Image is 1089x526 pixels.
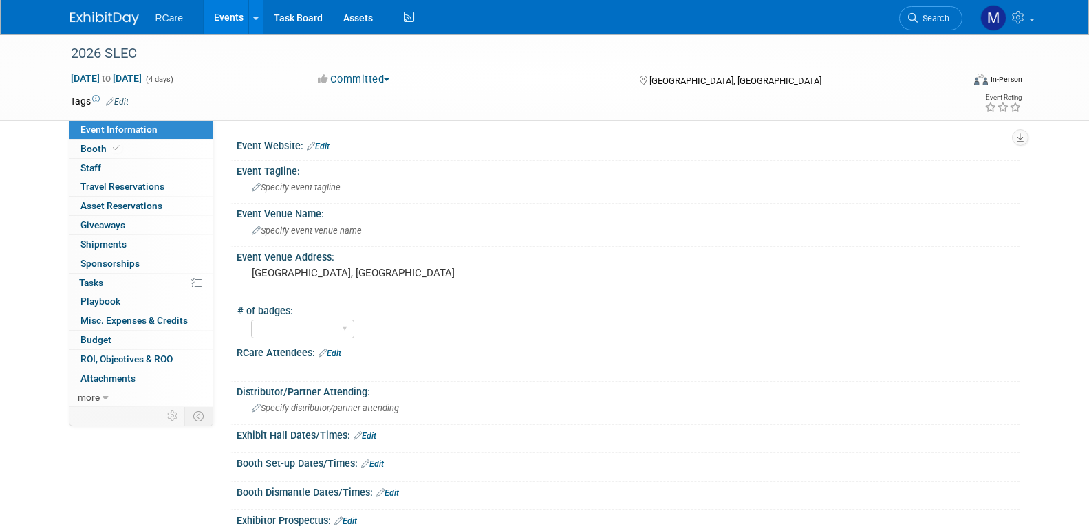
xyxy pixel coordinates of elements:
a: Edit [106,97,129,107]
span: Travel Reservations [80,181,164,192]
span: Staff [80,162,101,173]
a: Playbook [69,292,213,311]
div: Event Venue Address: [237,247,1020,264]
span: RCare [155,12,183,23]
span: Playbook [80,296,120,307]
a: more [69,388,213,407]
span: Asset Reservations [80,200,162,211]
a: Booth [69,140,213,158]
span: Event Information [80,124,158,135]
span: Sponsorships [80,258,140,269]
a: Travel Reservations [69,177,213,196]
td: Personalize Event Tab Strip [161,407,185,425]
span: Budget [80,334,111,345]
div: Distributor/Partner Attending: [237,382,1020,399]
span: Giveaways [80,219,125,230]
span: Booth [80,143,122,154]
div: Event Rating [984,94,1022,101]
a: Misc. Expenses & Credits [69,311,213,330]
div: RCare Attendees: [237,342,1020,360]
span: [DATE] [DATE] [70,72,142,85]
div: 2026 SLEC [66,41,942,66]
span: Specify event venue name [252,226,362,236]
div: Event Format [881,72,1023,92]
img: maxim kowal [980,5,1006,31]
a: Attachments [69,369,213,388]
span: ROI, Objectives & ROO [80,353,173,364]
pre: [GEOGRAPHIC_DATA], [GEOGRAPHIC_DATA] [252,267,548,279]
a: ROI, Objectives & ROO [69,350,213,369]
span: (4 days) [144,75,173,84]
a: Edit [376,488,399,498]
button: Committed [313,72,395,87]
img: Format-Inperson.png [974,74,988,85]
a: Edit [361,459,384,469]
a: Edit [319,349,341,358]
a: Edit [334,516,357,526]
a: Giveaways [69,216,213,234]
span: Shipments [80,239,127,250]
td: Tags [70,94,129,108]
span: Tasks [79,277,103,288]
a: Search [899,6,962,30]
div: # of badges: [237,300,1013,318]
a: Sponsorships [69,254,213,273]
span: Specify distributor/partner attending [252,403,399,413]
a: Budget [69,331,213,349]
span: [GEOGRAPHIC_DATA], [GEOGRAPHIC_DATA] [649,76,821,86]
div: Exhibit Hall Dates/Times: [237,425,1020,443]
span: more [78,392,100,403]
i: Booth reservation complete [113,144,120,152]
span: to [100,73,113,84]
td: Toggle Event Tabs [184,407,213,425]
div: In-Person [990,74,1022,85]
a: Shipments [69,235,213,254]
img: ExhibitDay [70,12,139,25]
a: Staff [69,159,213,177]
div: Event Website: [237,135,1020,153]
div: Booth Dismantle Dates/Times: [237,482,1020,500]
a: Asset Reservations [69,197,213,215]
div: Event Tagline: [237,161,1020,178]
span: Specify event tagline [252,182,341,193]
span: Search [918,13,949,23]
div: Event Venue Name: [237,204,1020,221]
a: Tasks [69,274,213,292]
span: Attachments [80,373,136,384]
a: Event Information [69,120,213,139]
a: Edit [307,142,330,151]
div: Booth Set-up Dates/Times: [237,453,1020,471]
a: Edit [354,431,376,441]
span: Misc. Expenses & Credits [80,315,188,326]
